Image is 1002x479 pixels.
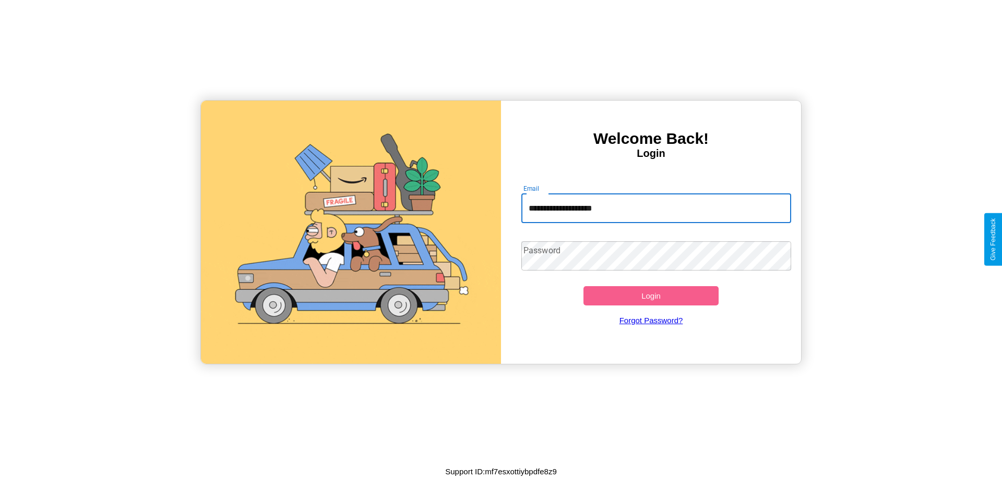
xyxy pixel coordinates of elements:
[201,101,501,364] img: gif
[989,218,997,261] div: Give Feedback
[516,305,786,335] a: Forgot Password?
[523,184,540,193] label: Email
[501,148,801,159] h4: Login
[501,130,801,148] h3: Welcome Back!
[583,286,719,305] button: Login
[445,464,556,478] p: Support ID: mf7esxottiybpdfe8z9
